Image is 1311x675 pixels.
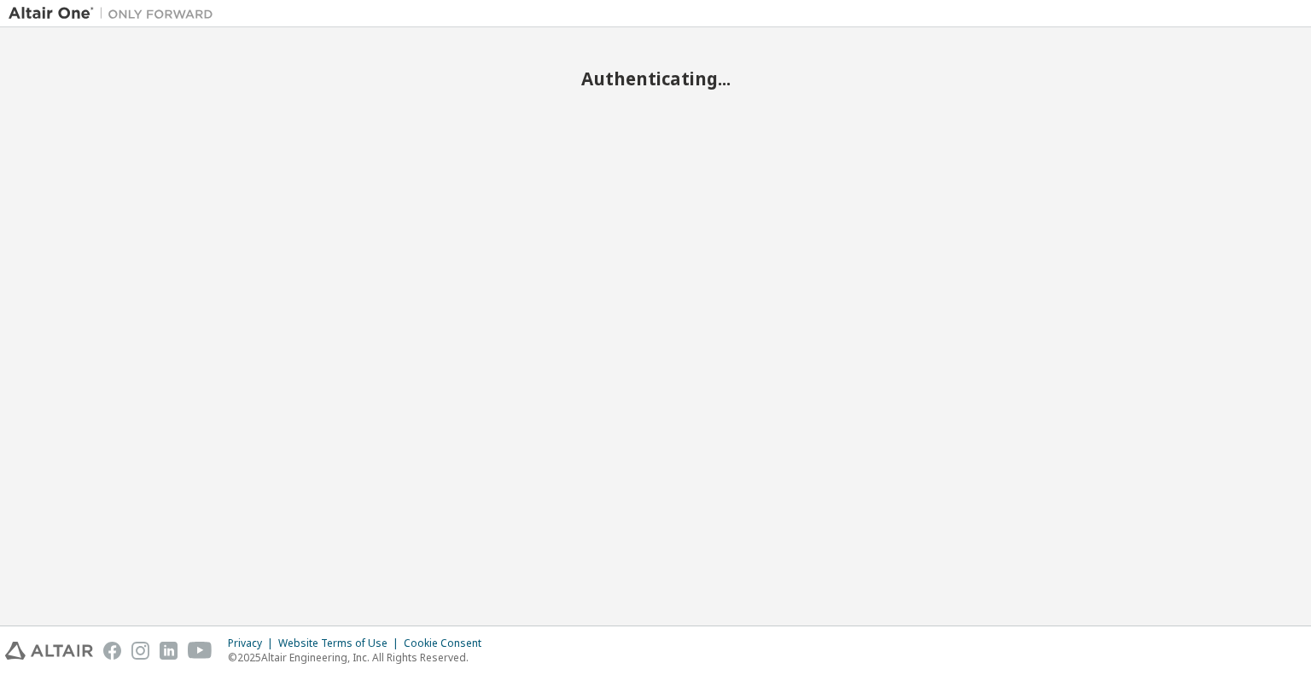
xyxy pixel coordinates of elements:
[404,637,492,650] div: Cookie Consent
[103,642,121,660] img: facebook.svg
[160,642,178,660] img: linkedin.svg
[278,637,404,650] div: Website Terms of Use
[9,67,1302,90] h2: Authenticating...
[5,642,93,660] img: altair_logo.svg
[228,637,278,650] div: Privacy
[9,5,222,22] img: Altair One
[131,642,149,660] img: instagram.svg
[188,642,213,660] img: youtube.svg
[228,650,492,665] p: © 2025 Altair Engineering, Inc. All Rights Reserved.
